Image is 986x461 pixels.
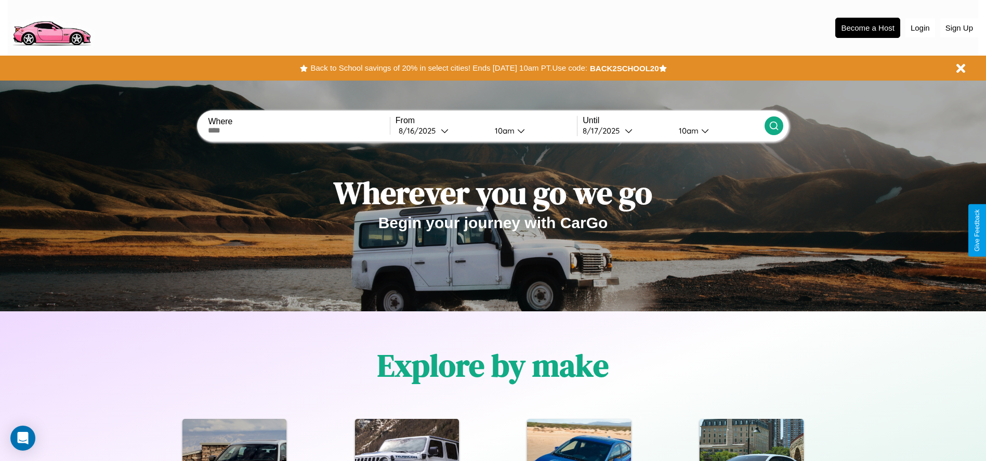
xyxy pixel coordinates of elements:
[590,64,659,73] b: BACK2SCHOOL20
[396,125,487,136] button: 8/16/2025
[835,18,900,38] button: Become a Host
[10,426,35,451] div: Open Intercom Messenger
[674,126,701,136] div: 10am
[308,61,589,75] button: Back to School savings of 20% in select cities! Ends [DATE] 10am PT.Use code:
[399,126,441,136] div: 8 / 16 / 2025
[208,117,389,126] label: Where
[377,344,609,387] h1: Explore by make
[940,18,978,37] button: Sign Up
[583,126,625,136] div: 8 / 17 / 2025
[490,126,517,136] div: 10am
[974,209,981,252] div: Give Feedback
[905,18,935,37] button: Login
[671,125,765,136] button: 10am
[487,125,577,136] button: 10am
[396,116,577,125] label: From
[583,116,764,125] label: Until
[8,5,95,48] img: logo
